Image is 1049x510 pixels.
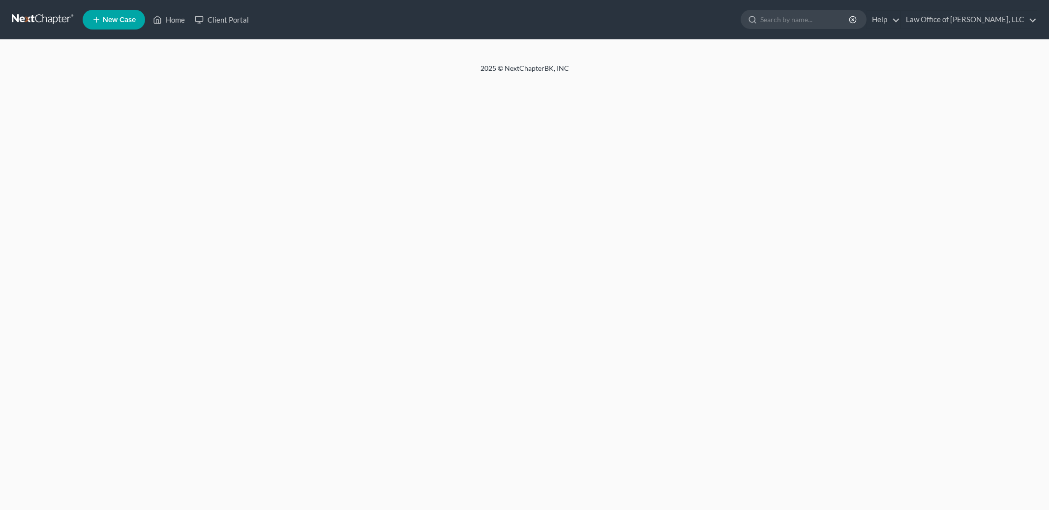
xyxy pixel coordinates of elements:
div: 2025 © NextChapterBK, INC [244,63,805,81]
a: Law Office of [PERSON_NAME], LLC [901,11,1037,29]
input: Search by name... [760,10,850,29]
span: New Case [103,16,136,24]
a: Home [148,11,190,29]
a: Client Portal [190,11,254,29]
a: Help [867,11,900,29]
